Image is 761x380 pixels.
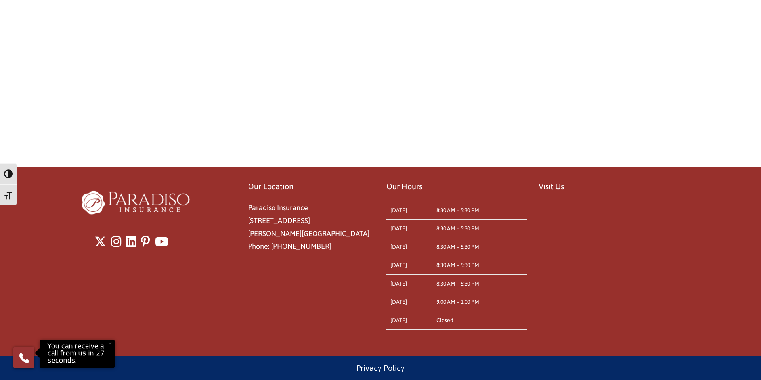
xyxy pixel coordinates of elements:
td: [DATE] [386,202,432,220]
td: Closed [432,311,527,330]
a: X [94,231,106,252]
span: Paradiso Insurance [STREET_ADDRESS] [PERSON_NAME][GEOGRAPHIC_DATA] Phone: [PHONE_NUMBER] [248,203,369,250]
img: Phone icon [18,351,31,364]
p: Visit Us [539,179,679,194]
time: 8:30 AM – 5:30 PM [436,207,479,213]
time: 8:30 AM – 5:30 PM [436,262,479,268]
td: [DATE] [386,238,432,256]
time: 9:00 AM – 1:00 PM [436,299,479,305]
td: [DATE] [386,220,432,238]
td: [DATE] [386,293,432,311]
time: 8:30 AM – 5:30 PM [436,244,479,250]
p: Our Location [248,179,375,194]
p: You can receive a call from us in 27 seconds. [42,342,113,366]
td: [DATE] [386,274,432,293]
iframe: Paradiso Insurance Location [539,202,679,313]
p: Our Hours [386,179,527,194]
a: LinkedIn [126,231,136,252]
a: Privacy Policy [356,363,405,372]
time: 8:30 AM – 5:30 PM [436,225,479,232]
td: [DATE] [386,256,432,274]
a: Pinterest [141,231,150,252]
a: Instagram [111,231,121,252]
button: Close [101,335,119,352]
td: [DATE] [386,311,432,330]
a: Youtube [155,231,168,252]
time: 8:30 AM – 5:30 PM [436,280,479,287]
